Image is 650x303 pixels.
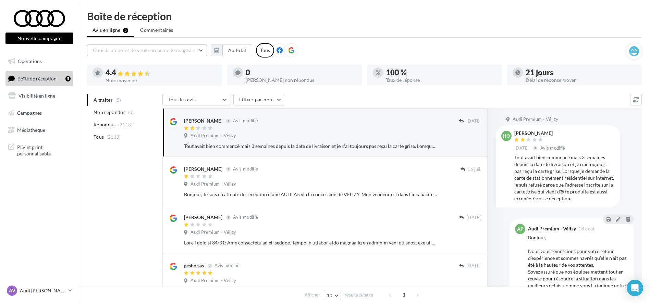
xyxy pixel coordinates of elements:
[107,134,121,140] span: (2113)
[128,110,134,115] span: (0)
[513,116,558,123] span: Audi Premium - Vélizy
[184,117,222,124] div: [PERSON_NAME]
[184,214,222,221] div: [PERSON_NAME]
[191,133,236,139] span: Audi Premium - Vélizy
[214,263,240,268] span: Avis modifié
[246,69,356,76] div: 0
[467,166,481,173] span: 16 juil.
[4,106,75,120] a: Campagnes
[17,142,71,157] span: PLV et print personnalisable
[514,154,614,202] div: Tout avait bien commencé mais 3 semaines depuis la date de livraison et je n'ai toujours pas reçu...
[256,43,274,58] div: Tous
[87,11,642,21] div: Boîte de réception
[222,45,252,56] button: Au total
[94,121,116,128] span: Répondus
[233,118,258,124] span: Avis modifié
[540,145,565,151] span: Avis modifié
[140,27,173,34] span: Commentaires
[106,69,216,77] div: 4.4
[327,293,333,298] span: 10
[191,181,236,187] span: Audi Premium - Vélizy
[233,166,258,172] span: Avis modifié
[184,166,222,173] div: [PERSON_NAME]
[4,54,75,68] a: Opérations
[386,69,496,76] div: 100 %
[233,215,258,220] span: Avis modifié
[514,131,567,136] div: [PERSON_NAME]
[4,89,75,103] a: Visibilité en ligne
[503,132,510,139] span: HO
[168,97,196,102] span: Tous les avis
[17,75,57,81] span: Boîte de réception
[17,110,42,116] span: Campagnes
[106,78,216,83] div: Note moyenne
[517,226,524,232] span: AP
[162,94,231,105] button: Tous les avis
[20,287,65,294] p: Audi [PERSON_NAME]
[17,127,45,132] span: Médiathèque
[5,284,73,297] a: AV Audi [PERSON_NAME]
[246,78,356,83] div: [PERSON_NAME] non répondus
[528,226,576,231] div: Audi Premium - Vélizy
[93,47,194,53] span: Choisir un point de vente ou un code magasin
[466,118,481,124] span: [DATE]
[191,229,236,236] span: Audi Premium - Vélizy
[4,140,75,160] a: PLV et print personnalisable
[466,263,481,269] span: [DATE]
[4,71,75,86] a: Boîte de réception5
[184,143,437,150] div: Tout avait bien commencé mais 3 semaines depuis la date de livraison et je n'ai toujours pas reçu...
[211,45,252,56] button: Au total
[514,145,529,151] span: [DATE]
[18,58,42,64] span: Opérations
[19,93,55,99] span: Visibilité en ligne
[4,123,75,137] a: Médiathèque
[9,287,15,294] span: AV
[94,109,125,116] span: Non répondus
[191,278,236,284] span: Audi Premium - Vélizy
[87,45,207,56] button: Choisir un point de vente ou un code magasin
[5,33,73,44] button: Nouvelle campagne
[94,134,104,140] span: Tous
[118,122,133,127] span: (2113)
[466,215,481,221] span: [DATE]
[233,94,285,105] button: Filtrer par note
[578,227,594,231] span: 18 août
[324,291,341,300] button: 10
[526,69,636,76] div: 21 jours
[627,280,643,296] div: Open Intercom Messenger
[184,191,437,198] div: Bonjour, Je suis en attente de réception d'une AUDI A5 via la concession de VELIZY. Mon vendeur e...
[526,78,636,83] div: Délai de réponse moyen
[398,289,409,300] span: 1
[184,262,204,269] div: gesho sas
[305,292,320,298] span: Afficher
[386,78,496,83] div: Taux de réponse
[345,292,373,298] span: résultats/page
[184,239,437,246] div: Lore i dolo si 34/31: Ame consectetu ad eli seddoe. Tempo in utlabor etdo magnaaliq en adminim ve...
[65,76,71,81] div: 5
